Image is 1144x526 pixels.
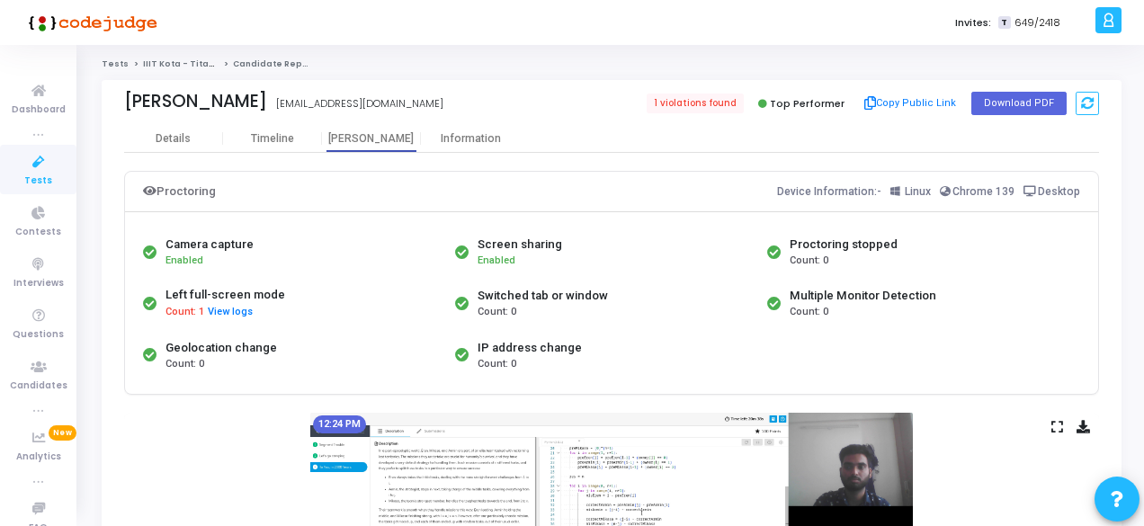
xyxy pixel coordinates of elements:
div: Multiple Monitor Detection [790,287,936,305]
div: Camera capture [165,236,254,254]
div: IP address change [478,339,582,357]
nav: breadcrumb [102,58,1122,70]
mat-chip: 12:24 PM [313,415,366,433]
div: Geolocation change [165,339,277,357]
label: Invites: [955,15,991,31]
span: Interviews [13,276,64,291]
span: Candidates [10,379,67,394]
span: New [49,425,76,441]
div: [PERSON_NAME] [124,91,267,111]
button: Copy Public Link [859,90,962,117]
span: Count: 0 [790,305,828,320]
div: Timeline [251,132,294,146]
span: Count: 0 [165,357,204,372]
span: Count: 0 [790,254,828,269]
span: Candidate Report [233,58,316,69]
span: T [998,16,1010,30]
span: Desktop [1038,185,1080,198]
span: Count: 0 [478,357,516,372]
div: Proctoring stopped [790,236,898,254]
span: Analytics [16,450,61,465]
span: Dashboard [12,103,66,118]
span: 649/2418 [1014,15,1060,31]
a: IIIT Kota - Titan Engineering Intern 2026 [143,58,324,69]
button: View logs [207,304,254,321]
div: Switched tab or window [478,287,608,305]
div: Details [156,132,191,146]
div: Device Information:- [777,181,1081,202]
button: Download PDF [971,92,1067,115]
span: Contests [15,225,61,240]
span: Count: 1 [165,305,204,320]
span: Tests [24,174,52,189]
a: Tests [102,58,129,69]
img: logo [22,4,157,40]
span: Linux [905,185,931,198]
div: Screen sharing [478,236,562,254]
div: Left full-screen mode [165,286,285,304]
span: Count: 0 [478,305,516,320]
div: Information [421,132,520,146]
span: 1 violations found [647,94,744,113]
span: Enabled [165,254,203,266]
span: Chrome 139 [952,185,1014,198]
span: Top Performer [770,96,845,111]
div: Proctoring [143,181,216,202]
div: [EMAIL_ADDRESS][DOMAIN_NAME] [276,96,443,111]
div: [PERSON_NAME] [322,132,421,146]
span: Questions [13,327,64,343]
span: Enabled [478,254,515,266]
